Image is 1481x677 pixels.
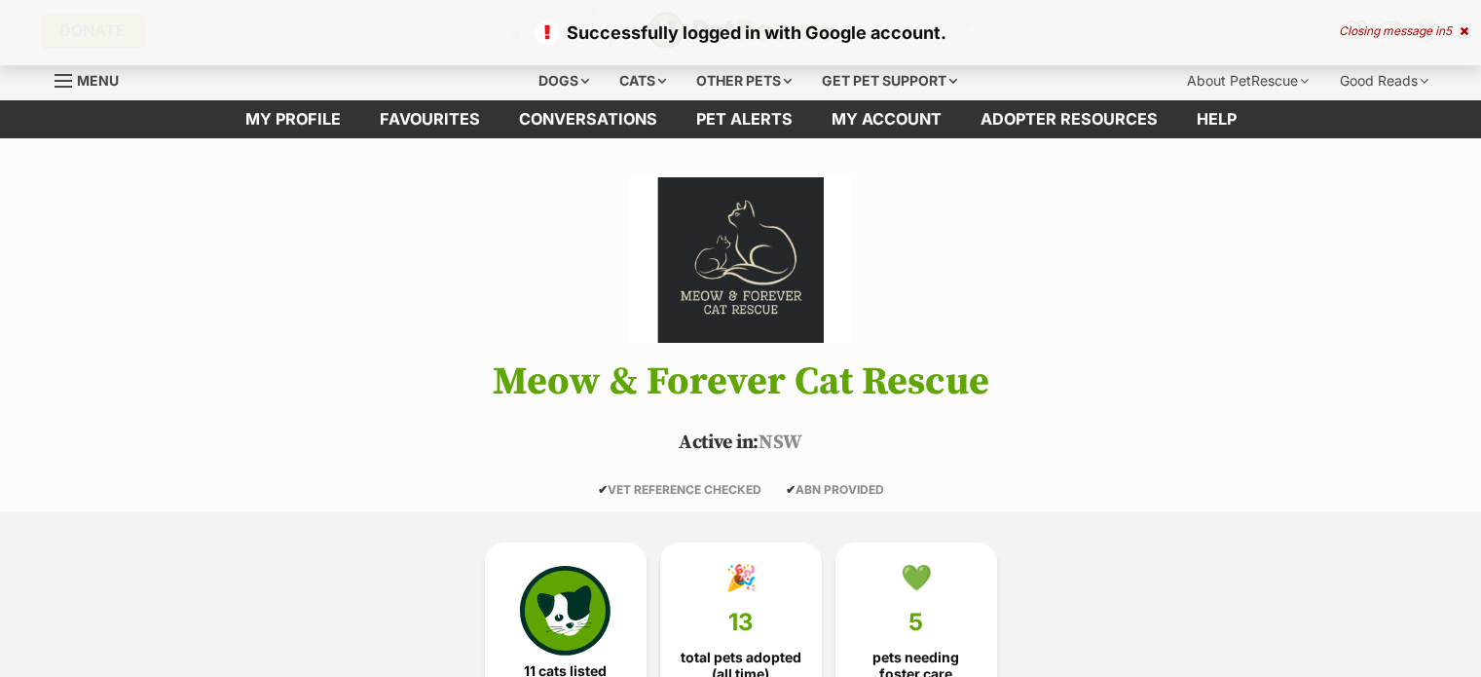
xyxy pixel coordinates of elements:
[728,609,754,636] span: 13
[360,100,500,138] a: Favourites
[908,609,923,636] span: 5
[786,482,884,497] span: ABN PROVIDED
[808,61,971,100] div: Get pet support
[520,566,610,656] img: cat-icon-068c71abf8fe30c970a85cd354bc8e23425d12f6e8612795f06af48be43a487a.svg
[25,429,1457,458] p: NSW
[500,100,677,138] a: conversations
[598,482,608,497] icon: ✔
[525,61,603,100] div: Dogs
[786,482,796,497] icon: ✔
[629,177,851,343] img: Meow & Forever Cat Rescue
[606,61,680,100] div: Cats
[55,61,132,96] a: Menu
[25,360,1457,403] h1: Meow & Forever Cat Rescue
[1326,61,1442,100] div: Good Reads
[77,72,119,89] span: Menu
[226,100,360,138] a: My profile
[1177,100,1256,138] a: Help
[1173,61,1322,100] div: About PetRescue
[598,482,761,497] span: VET REFERENCE CHECKED
[679,431,759,455] span: Active in:
[901,563,932,592] div: 💚
[683,61,805,100] div: Other pets
[812,100,961,138] a: My account
[961,100,1177,138] a: Adopter resources
[677,100,812,138] a: Pet alerts
[725,563,757,592] div: 🎉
